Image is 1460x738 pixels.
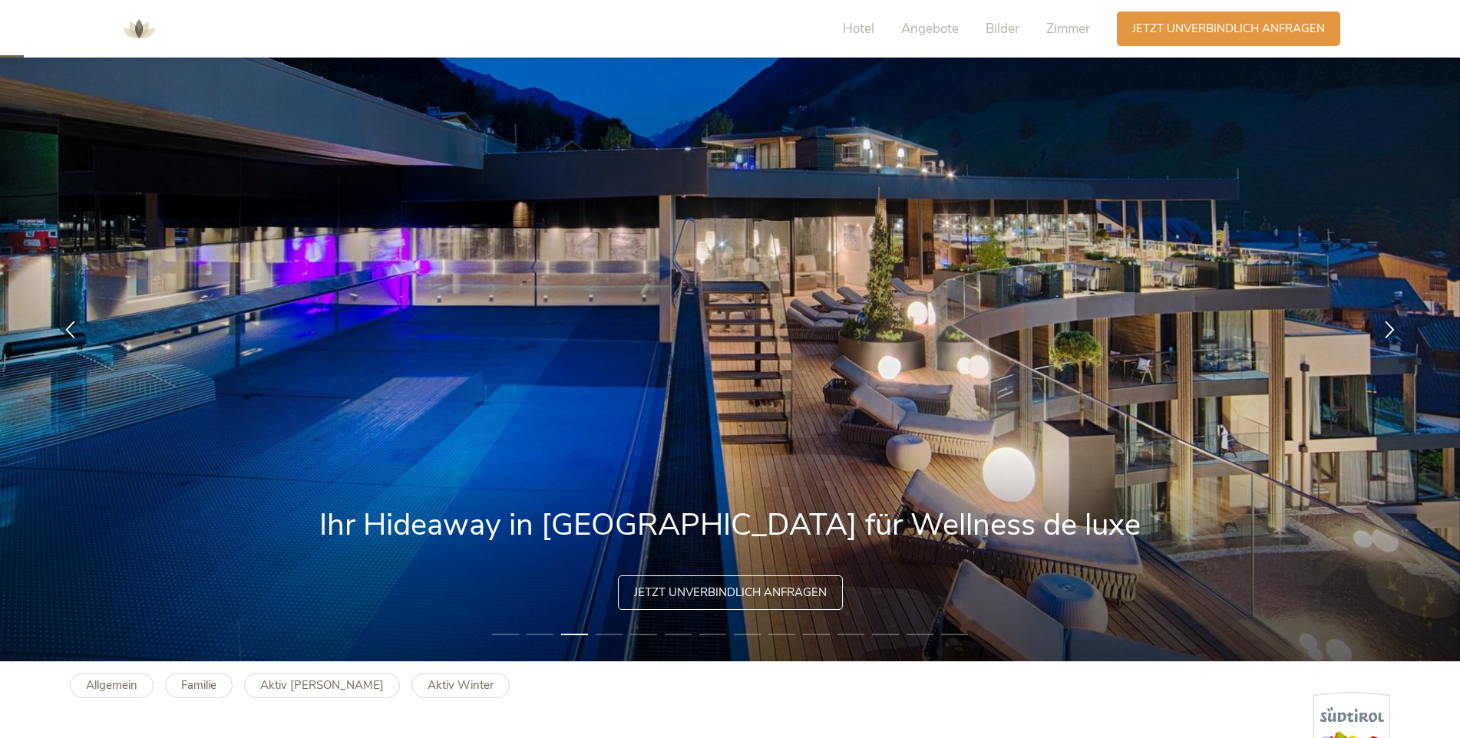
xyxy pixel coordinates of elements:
[116,23,162,34] a: AMONTI & LUNARIS Wellnessresort
[428,677,494,693] b: Aktiv Winter
[260,677,384,693] b: Aktiv [PERSON_NAME]
[116,6,162,52] img: AMONTI & LUNARIS Wellnessresort
[1132,21,1325,37] span: Jetzt unverbindlich anfragen
[181,677,216,693] b: Familie
[634,585,827,601] span: Jetzt unverbindlich anfragen
[1046,20,1090,38] span: Zimmer
[244,673,400,698] a: Aktiv [PERSON_NAME]
[986,20,1019,38] span: Bilder
[86,677,137,693] b: Allgemein
[901,20,959,38] span: Angebote
[70,673,154,698] a: Allgemein
[411,673,510,698] a: Aktiv Winter
[165,673,233,698] a: Familie
[843,20,874,38] span: Hotel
